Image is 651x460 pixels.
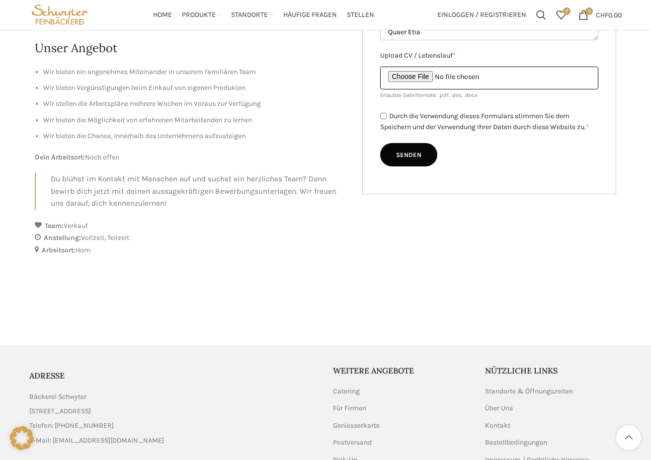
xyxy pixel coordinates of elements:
[42,246,76,254] strong: Arbeitsort:
[44,233,81,242] strong: Anstellung:
[35,40,347,57] h2: Unser Angebot
[43,67,347,77] li: Wir bieten ein angenehmes Miteinander in unserem familiären Team
[29,391,86,402] span: Bäckerei Schwyter
[596,10,622,19] bdi: 0.00
[35,153,85,161] strong: Dein Arbeitsort:
[485,403,514,413] a: Über Uns
[585,7,593,15] span: 0
[182,10,216,20] span: Produkte
[333,403,367,413] a: Für Firmen
[485,438,548,448] a: Bestellbedingungen
[380,143,437,167] input: Senden
[107,233,129,242] span: Teilzeit
[380,112,589,132] label: Durch die Verwendung dieses Formulars stimmen Sie dem Speichern und der Verwendung Ihrer Daten du...
[43,82,347,93] li: Wir bieten Vergünstigungen beim Einkauf von eigenen Produkten
[95,5,432,25] div: Main navigation
[153,5,172,25] a: Home
[43,98,347,109] li: Wir stellen die Arbeitspläne mehrere Wochen im Voraus zur Verfügung
[380,92,478,98] small: Erlaubte Dateiformate: .pdf, .doc, .docx
[485,421,511,431] a: Kontakt
[35,152,347,163] p: Noch offen
[29,406,91,417] span: [STREET_ADDRESS]
[347,5,374,25] a: Stellen
[81,233,107,242] span: Vollzeit
[563,7,570,15] span: 0
[153,10,172,20] span: Home
[29,435,318,446] a: List item link
[432,5,531,25] a: Einloggen / Registrieren
[333,386,361,396] a: Catering
[573,5,627,25] a: 0 CHF0.00
[29,420,318,431] a: List item link
[43,115,347,126] li: Wir bieten die Möglichkeit von erfahrenen Mitarbeitenden zu lernen
[531,5,551,25] a: Suchen
[43,131,347,142] li: Wir bieten die Chance, innerhalb des Unternehmens aufzusteigen
[380,50,599,61] label: Upload CV / Lebenslauf
[76,246,90,254] span: Horn
[231,10,268,20] span: Standorte
[347,10,374,20] span: Stellen
[45,222,64,230] strong: Team:
[437,11,526,18] span: Einloggen / Registrieren
[283,5,337,25] a: Häufige Fragen
[616,425,641,450] a: Scroll to top button
[333,365,470,376] h5: Weitere Angebote
[231,5,273,25] a: Standorte
[182,5,221,25] a: Produkte
[551,5,571,25] a: 0
[485,365,622,376] h5: Nützliche Links
[51,173,347,210] p: Du blühst im Kontakt mit Menschen auf und suchst ein herzliches Team? Dann bewirb dich jetzt mit ...
[29,10,90,18] a: Site logo
[64,222,88,230] span: Verkauf
[551,5,571,25] div: Meine Wunschliste
[485,386,574,396] a: Standorte & Öffnungszeiten
[283,10,337,20] span: Häufige Fragen
[333,438,373,448] a: Postversand
[333,421,381,431] a: Geniesserkarte
[29,371,65,381] span: ADRESSE
[596,10,608,19] span: CHF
